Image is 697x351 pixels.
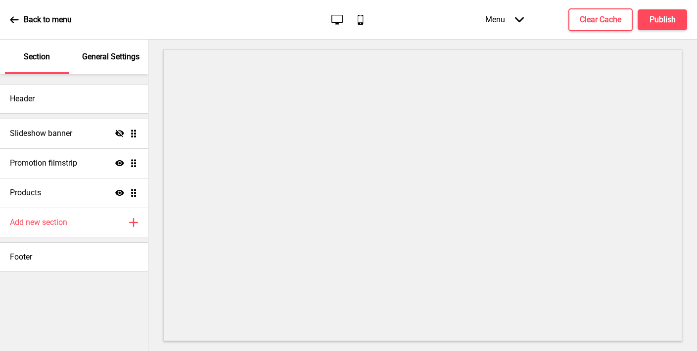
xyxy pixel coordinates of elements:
h4: Products [10,187,41,198]
h4: Promotion filmstrip [10,158,77,169]
p: General Settings [82,51,139,62]
a: Back to menu [10,6,72,33]
button: Clear Cache [568,8,633,31]
button: Publish [638,9,687,30]
h4: Slideshow banner [10,128,72,139]
h4: Footer [10,252,32,263]
p: Section [24,51,50,62]
h4: Header [10,93,35,104]
h4: Add new section [10,217,67,228]
h4: Clear Cache [580,14,621,25]
p: Back to menu [24,14,72,25]
h4: Publish [650,14,676,25]
div: Menu [475,5,534,34]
